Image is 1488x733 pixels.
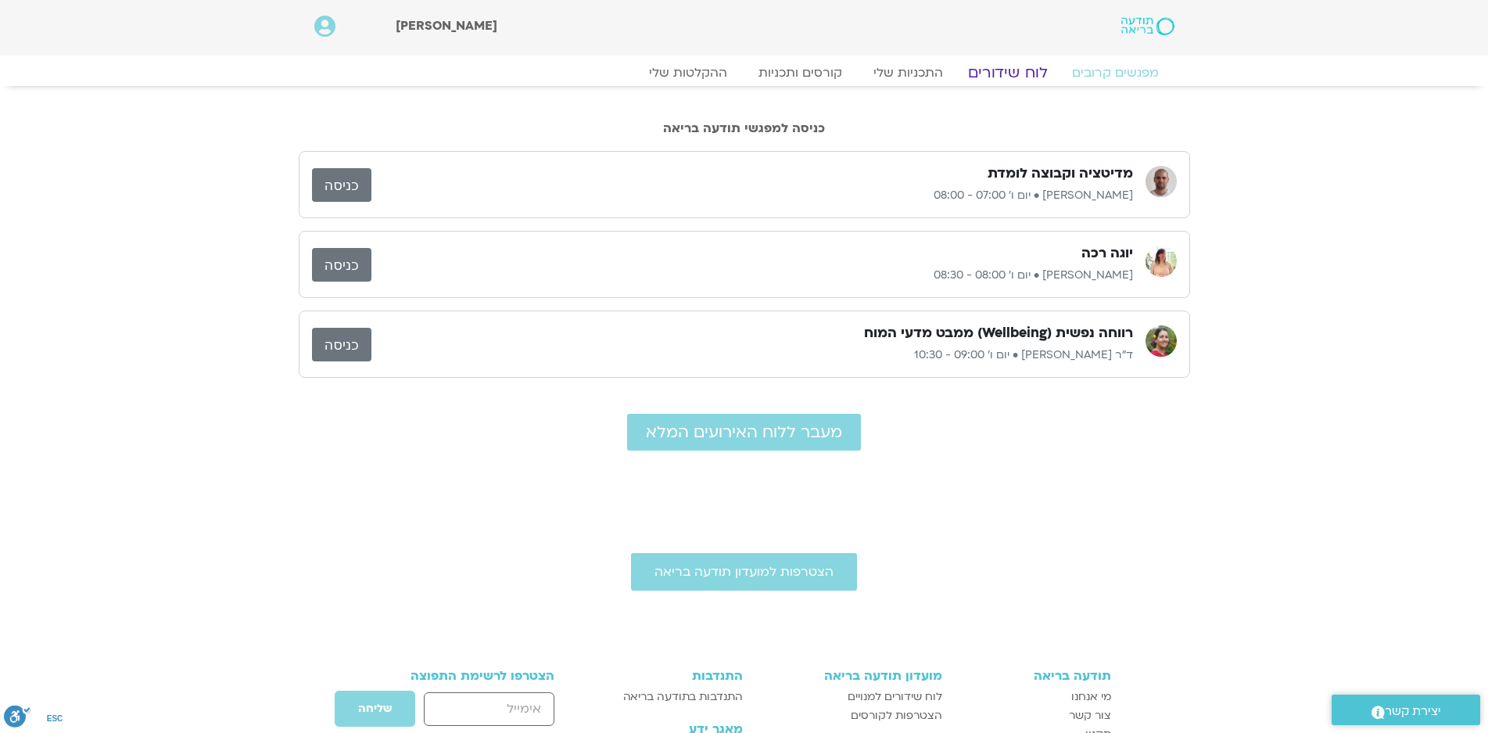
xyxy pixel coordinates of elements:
[743,65,858,81] a: קורסים ותכניות
[633,65,743,81] a: ההקלטות שלי
[758,706,942,725] a: הצטרפות לקורסים
[597,669,742,683] h3: התנדבות
[1069,706,1111,725] span: צור קשר
[758,688,942,706] a: לוח שידורים למנויים
[1385,701,1441,722] span: יצירת קשר
[371,266,1133,285] p: [PERSON_NAME] • יום ו׳ 08:00 - 08:30
[1146,325,1177,357] img: ד"ר נועה אלבלדה
[948,63,1066,82] a: לוח שידורים
[864,324,1133,343] h3: רווחה נפשית (Wellbeing) ממבט מדעי המוח
[627,414,861,451] a: מעבר ללוח האירועים המלא
[758,669,942,683] h3: מועדון תודעה בריאה
[378,669,555,683] h3: הצטרפו לרשימת התפוצה
[314,65,1174,81] nav: Menu
[646,423,842,441] span: מעבר ללוח האירועים המלא
[1332,695,1480,725] a: יצירת קשר
[851,706,942,725] span: הצטרפות לקורסים
[848,688,942,706] span: לוח שידורים למנויים
[958,688,1111,706] a: מי אנחנו
[858,65,959,81] a: התכניות שלי
[312,168,371,202] a: כניסה
[334,690,416,728] button: שליחה
[299,121,1190,135] h2: כניסה למפגשי תודעה בריאה
[631,553,857,591] a: הצטרפות למועדון תודעה בריאה
[597,688,742,706] a: התנדבות בתודעה בריאה
[1056,65,1174,81] a: מפגשים קרובים
[988,164,1133,183] h3: מדיטציה וקבוצה לומדת
[312,328,371,361] a: כניסה
[371,186,1133,205] p: [PERSON_NAME] • יום ו׳ 07:00 - 08:00
[1146,166,1177,197] img: דקל קנטי
[654,565,834,579] span: הצטרפות למועדון תודעה בריאה
[1146,246,1177,277] img: ענת מיכאליס
[358,702,392,715] span: שליחה
[1071,688,1111,706] span: מי אנחנו
[958,669,1111,683] h3: תודעה בריאה
[396,17,497,34] span: [PERSON_NAME]
[424,692,554,726] input: אימייל
[312,248,371,282] a: כניסה
[623,688,743,706] span: התנדבות בתודעה בריאה
[1081,244,1133,263] h3: יוגה רכה
[958,706,1111,725] a: צור קשר
[371,346,1133,365] p: ד"ר [PERSON_NAME] • יום ו׳ 09:00 - 10:30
